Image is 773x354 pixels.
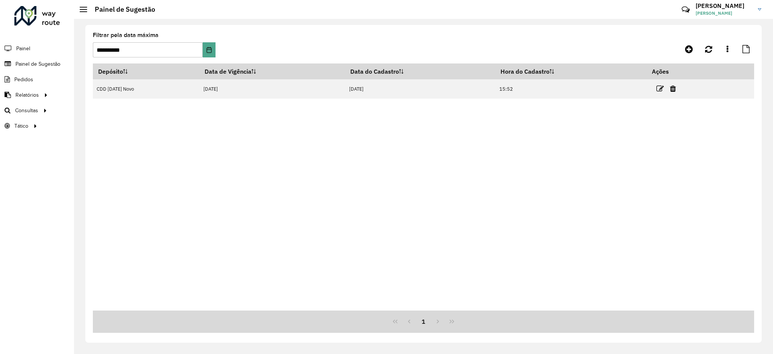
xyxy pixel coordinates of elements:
[93,63,199,79] th: Depósito
[87,5,155,14] h2: Painel de Sugestão
[93,79,199,99] td: CDD [DATE] Novo
[656,83,664,94] a: Editar
[696,2,752,9] h3: [PERSON_NAME]
[647,63,692,79] th: Ações
[496,63,647,79] th: Hora do Cadastro
[15,91,39,99] span: Relatórios
[14,76,33,83] span: Pedidos
[203,42,216,57] button: Choose Date
[670,83,676,94] a: Excluir
[496,79,647,99] td: 15:52
[345,63,496,79] th: Data do Cadastro
[93,31,159,40] label: Filtrar pela data máxima
[14,122,28,130] span: Tático
[15,107,38,114] span: Consultas
[199,63,345,79] th: Data de Vigência
[678,2,694,18] a: Contato Rápido
[16,45,30,53] span: Painel
[199,79,345,99] td: [DATE]
[345,79,496,99] td: [DATE]
[696,10,752,17] span: [PERSON_NAME]
[15,60,60,68] span: Painel de Sugestão
[416,314,431,329] button: 1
